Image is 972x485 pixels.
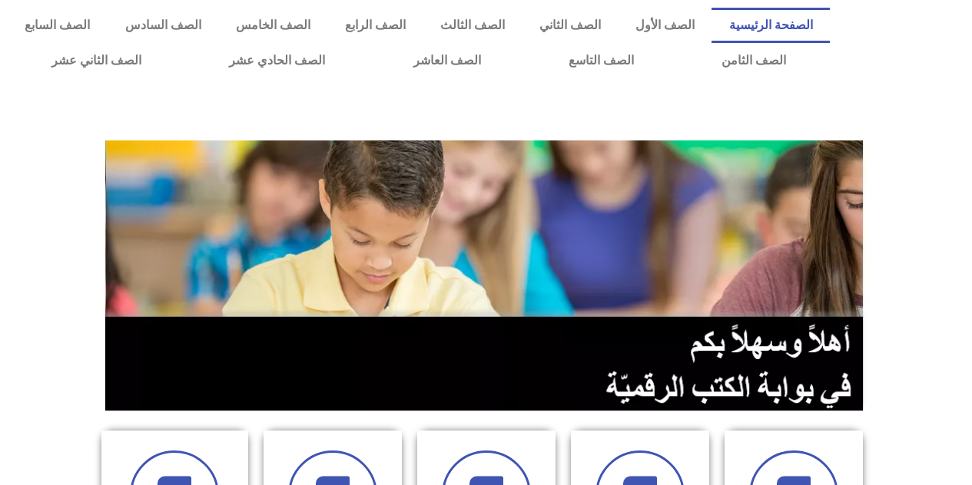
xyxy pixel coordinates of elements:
[712,8,830,43] a: الصفحة الرئيسية
[218,8,327,43] a: الصف الخامس
[423,8,522,43] a: الصف الثالث
[525,43,678,78] a: الصف التاسع
[108,8,218,43] a: الصف السادس
[8,8,108,43] a: الصف السابع
[522,8,618,43] a: الصف الثاني
[678,43,830,78] a: الصف الثامن
[370,43,525,78] a: الصف العاشر
[185,43,369,78] a: الصف الحادي عشر
[327,8,423,43] a: الصف الرابع
[618,8,712,43] a: الصف الأول
[8,43,185,78] a: الصف الثاني عشر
